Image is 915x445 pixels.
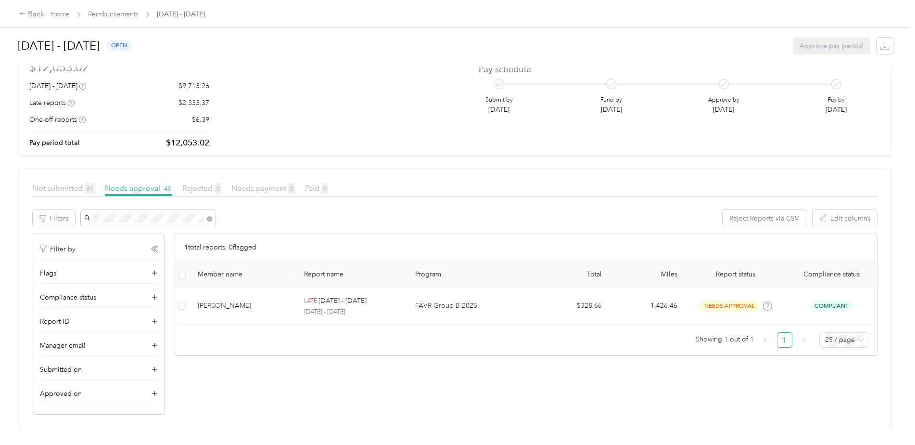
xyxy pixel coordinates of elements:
a: Reimbursements [88,10,139,18]
span: right [801,337,807,343]
span: 0 [288,183,295,194]
button: Edit columns [813,210,877,227]
span: Compliant [809,301,853,312]
div: One-off reports [29,115,86,125]
td: 1,426.46 [610,288,685,325]
button: Filters [33,210,75,227]
span: 25 / page [825,333,864,347]
span: 61 [85,183,95,194]
p: [DATE] [826,105,847,115]
td: $328.66 [534,288,609,325]
th: Member name [190,262,296,288]
p: $12,053.02 [166,137,209,149]
p: [DATE] [600,105,622,115]
div: Total [541,270,601,278]
span: 0 [215,183,221,194]
button: Reject Reports via CSV [723,210,806,227]
div: [DATE] - [DATE] [29,81,86,91]
span: [DATE] - [DATE] [157,9,205,19]
div: [PERSON_NAME] [198,301,288,311]
p: Filter by [40,244,76,254]
th: Program [407,262,534,288]
span: Flags [40,268,56,278]
li: Next Page [796,332,812,348]
span: Submitted on [40,365,82,375]
p: [DATE] [708,105,739,115]
div: Miles [617,270,677,278]
p: FAVR Group B 2025 [415,301,526,311]
p: $2,333.37 [178,98,209,108]
a: 1 [777,333,792,347]
span: Rejected [182,183,221,193]
span: Approved on [40,389,82,399]
p: $6.39 [192,115,209,125]
span: Manager email [40,340,86,351]
p: [DATE] [485,105,513,115]
p: Submit by [485,96,513,105]
button: right [796,332,812,348]
p: Approve by [708,96,739,105]
iframe: Everlance-gr Chat Button Frame [861,391,915,445]
p: Pay period total [29,138,80,148]
p: Fund by [600,96,622,105]
p: Pay by [826,96,847,105]
div: Page Size [819,332,869,348]
p: $9,713.26 [178,81,209,91]
span: Showing 1 out of 1 [696,332,754,347]
div: 1 total reports, 0 flagged [174,234,877,262]
th: Report name [296,262,407,288]
h1: [DATE] - [DATE] [18,34,100,57]
span: Not submitted [33,183,95,193]
span: 43 [162,183,172,194]
p: [DATE] - [DATE] [304,308,400,316]
span: Compliance status [794,270,869,278]
span: needs approval [699,301,760,312]
span: open [106,40,132,51]
li: 1 [777,332,792,348]
span: Needs approval [105,183,172,193]
span: Paid [305,183,328,193]
p: LATE [304,297,317,305]
span: Compliance status [40,292,96,302]
span: 0 [321,183,328,194]
span: Needs payment [231,183,295,193]
span: Report ID [40,316,70,327]
button: left [758,332,773,348]
div: Late reports [29,98,75,108]
td: FAVR Group B 2025 [407,288,534,325]
li: Previous Page [758,332,773,348]
a: Home [51,10,70,18]
div: Member name [198,270,288,278]
p: [DATE] - [DATE] [318,296,367,306]
div: Back [19,9,44,20]
span: left [762,337,768,343]
span: Report status [693,270,778,278]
